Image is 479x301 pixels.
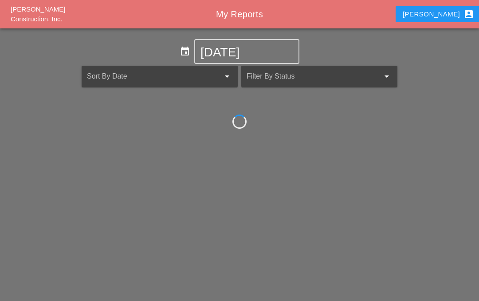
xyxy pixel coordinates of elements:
[216,9,263,19] span: My Reports
[222,71,232,82] i: arrow_drop_down
[11,5,65,23] a: [PERSON_NAME] Construction, Inc.
[463,9,474,20] i: account_box
[180,46,190,57] i: event
[381,71,392,82] i: arrow_drop_down
[403,9,474,20] div: [PERSON_NAME]
[200,45,293,59] input: Select Date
